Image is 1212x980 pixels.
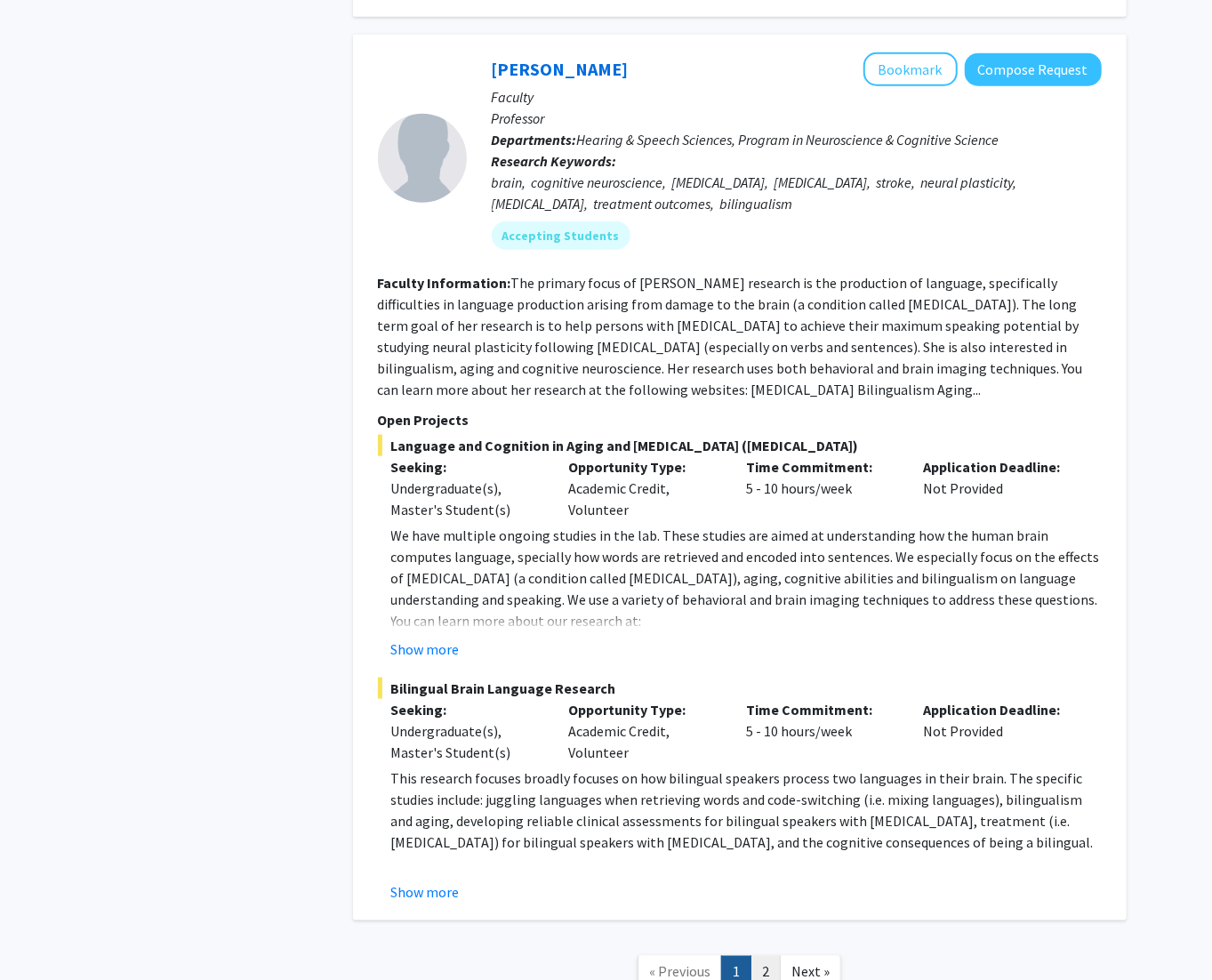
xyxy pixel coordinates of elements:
[391,639,460,660] button: Show more
[492,58,629,80] a: [PERSON_NAME]
[577,131,999,149] span: Hearing & Speech Sciences, Program in Neuroscience & Cognitive Science
[492,172,1102,214] div: brain, cognitive neuroscience, [MEDICAL_DATA], [MEDICAL_DATA], stroke, neural plasticity, [MEDICA...
[492,86,1102,108] p: Faculty
[924,456,1075,478] p: Application Deadline:
[13,900,76,967] iframe: Chat
[924,699,1075,720] p: Application Deadline:
[568,456,719,478] p: Opportunity Type:
[746,699,897,720] p: Time Commitment:
[791,962,830,980] span: Next »
[733,456,911,520] div: 5 - 10 hours/week
[649,962,710,980] span: « Previous
[378,274,1083,398] fg-read-more: The primary focus of [PERSON_NAME] research is the production of language, specifically difficult...
[911,699,1088,763] div: Not Provided
[911,456,1088,520] div: Not Provided
[555,456,733,520] div: Academic Credit, Volunteer
[492,152,617,170] b: Research Keywords:
[733,699,911,763] div: 5 - 10 hours/week
[391,478,542,520] div: Undergraduate(s), Master's Student(s)
[378,435,1102,456] span: Language and Cognition in Aging and [MEDICAL_DATA] ([MEDICAL_DATA])
[492,108,1102,129] p: Professor
[391,610,1102,631] p: You can learn more about our research at:
[391,720,542,763] div: Undergraduate(s), Master's Student(s)
[568,699,719,720] p: Opportunity Type:
[391,767,1102,853] p: This research focuses broadly focuses on how bilingual speakers process two languages in their br...
[391,456,542,478] p: Seeking:
[965,53,1102,86] button: Compose Request to Yasmeen Faroqi-Shah
[555,699,733,763] div: Academic Credit, Volunteer
[863,52,958,86] button: Add Yasmeen Faroqi-Shah to Bookmarks
[391,881,460,903] button: Show more
[378,678,1102,699] span: Bilingual Brain Language Research
[391,699,542,720] p: Seeking:
[391,525,1102,610] p: We have multiple ongoing studies in the lab. These studies are aimed at understanding how the hum...
[378,274,511,292] b: Faculty Information:
[492,221,630,250] mat-chip: Accepting Students
[746,456,897,478] p: Time Commitment:
[492,131,577,149] b: Departments:
[378,409,1102,430] p: Open Projects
